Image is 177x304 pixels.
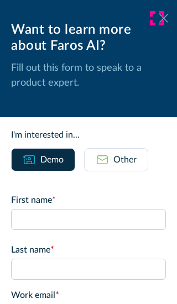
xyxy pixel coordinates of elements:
div: Other [113,153,137,166]
div: Want to learn more about Faros AI? [11,22,166,54]
div: Demo [40,153,64,166]
label: Last name [11,243,166,256]
label: First name [11,193,166,207]
label: Work email [11,289,166,302]
div: I'm interested in... [11,128,166,141]
p: Fill out this form to speak to a product expert. [11,61,166,91]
